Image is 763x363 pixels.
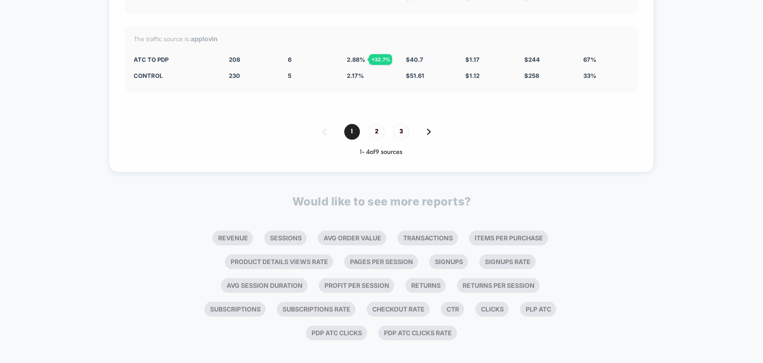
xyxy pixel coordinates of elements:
[465,56,479,63] span: $ 1.17
[288,56,291,63] span: 6
[229,72,240,79] span: 230
[225,254,333,269] li: Product Details Views Rate
[393,124,409,140] span: 3
[369,54,392,65] div: + 32.7 %
[429,254,468,269] li: Signups
[134,56,216,63] div: ATC to PDP
[347,72,364,79] span: 2.17 %
[306,325,367,340] li: Pdp Atc Clicks
[475,302,509,316] li: Clicks
[125,149,638,156] div: 1 - 4 of 9 sources
[524,72,539,79] span: $ 258
[583,72,628,79] div: 33%
[277,302,355,316] li: Subscriptions Rate
[367,302,430,316] li: Checkout Rate
[319,278,394,293] li: Profit Per Session
[134,72,216,79] div: CONTROL
[465,72,479,79] span: $ 1.12
[524,56,540,63] span: $ 244
[288,72,291,79] span: 5
[229,56,240,63] span: 208
[347,56,365,63] span: 2.88 %
[264,231,307,245] li: Sessions
[134,35,629,43] div: The traffic source is:
[427,128,431,135] img: pagination forward
[479,254,535,269] li: Signups Rate
[221,278,308,293] li: Avg Session Duration
[520,302,556,316] li: Plp Atc
[318,231,386,245] li: Avg Order Value
[405,278,446,293] li: Returns
[292,195,471,208] p: Would like to see more reports?
[397,231,458,245] li: Transactions
[457,278,540,293] li: Returns Per Session
[441,302,464,316] li: Ctr
[583,56,628,63] div: 67%
[344,254,418,269] li: Pages Per Session
[469,231,548,245] li: Items Per Purchase
[406,72,424,79] span: $ 51.61
[378,325,457,340] li: Pdp Atc Clicks Rate
[204,302,266,316] li: Subscriptions
[191,35,218,43] strong: applovin
[369,124,384,140] span: 2
[406,56,423,63] span: $ 40.7
[344,124,360,140] span: 1
[212,231,253,245] li: Revenue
